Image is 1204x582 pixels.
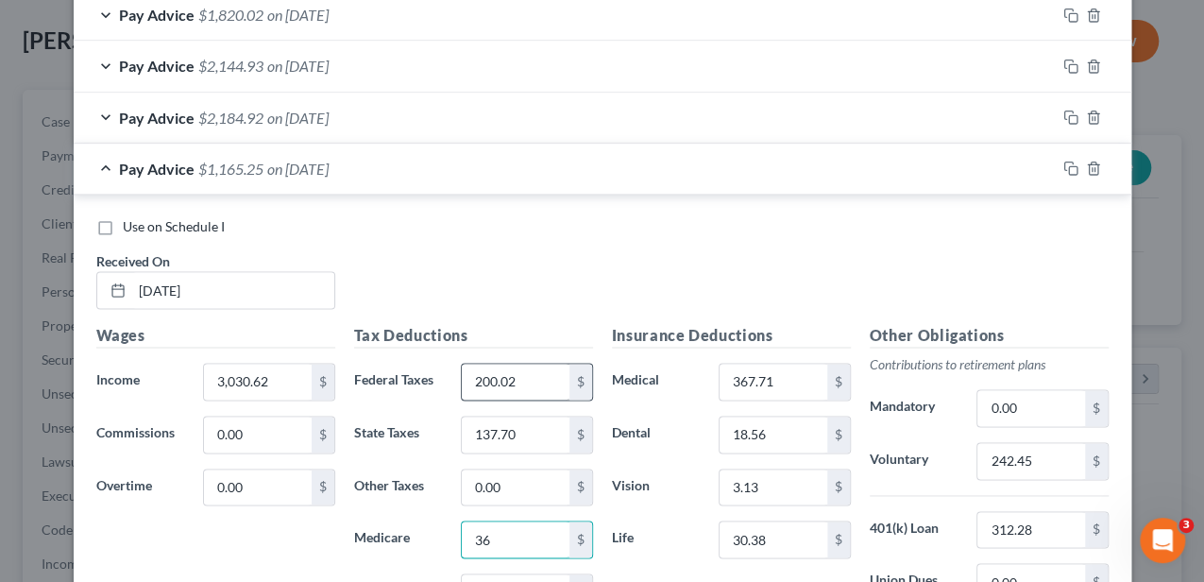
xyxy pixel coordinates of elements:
[96,371,140,387] span: Income
[1085,512,1108,548] div: $
[977,443,1084,479] input: 0.00
[198,109,263,127] span: $2,184.92
[612,324,851,348] h5: Insurance Deductions
[267,109,329,127] span: on [DATE]
[462,522,568,557] input: 0.00
[96,253,170,269] span: Received On
[720,522,826,557] input: 0.00
[602,416,710,454] label: Dental
[312,417,334,453] div: $
[462,417,568,453] input: 0.00
[569,417,592,453] div: $
[198,6,263,24] span: $1,820.02
[87,416,195,454] label: Commissions
[123,218,225,234] span: Use on Schedule I
[119,6,195,24] span: Pay Advice
[720,417,826,453] input: 0.00
[312,364,334,400] div: $
[267,57,329,75] span: on [DATE]
[462,470,568,505] input: 0.00
[720,470,826,505] input: 0.00
[119,160,195,178] span: Pay Advice
[204,364,311,400] input: 0.00
[977,512,1084,548] input: 0.00
[827,522,850,557] div: $
[569,522,592,557] div: $
[119,57,195,75] span: Pay Advice
[870,324,1109,348] h5: Other Obligations
[860,442,968,480] label: Voluntary
[345,363,452,401] label: Federal Taxes
[345,469,452,506] label: Other Taxes
[267,160,329,178] span: on [DATE]
[198,57,263,75] span: $2,144.93
[354,324,593,348] h5: Tax Deductions
[569,470,592,505] div: $
[827,470,850,505] div: $
[204,470,311,505] input: 0.00
[870,355,1109,374] p: Contributions to retirement plans
[1085,390,1108,426] div: $
[204,417,311,453] input: 0.00
[345,521,452,558] label: Medicare
[132,272,334,308] input: MM/DD/YYYY
[602,363,710,401] label: Medical
[119,109,195,127] span: Pay Advice
[602,521,710,558] label: Life
[1140,518,1185,563] iframe: Intercom live chat
[462,364,568,400] input: 0.00
[827,364,850,400] div: $
[602,469,710,506] label: Vision
[860,389,968,427] label: Mandatory
[87,469,195,506] label: Overtime
[827,417,850,453] div: $
[96,324,335,348] h5: Wages
[1085,443,1108,479] div: $
[312,470,334,505] div: $
[569,364,592,400] div: $
[720,364,826,400] input: 0.00
[977,390,1084,426] input: 0.00
[267,6,329,24] span: on [DATE]
[345,416,452,454] label: State Taxes
[1179,518,1194,533] span: 3
[198,160,263,178] span: $1,165.25
[860,511,968,549] label: 401(k) Loan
